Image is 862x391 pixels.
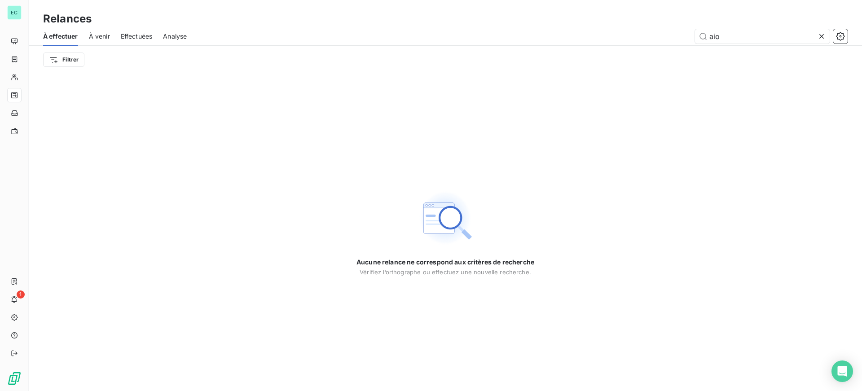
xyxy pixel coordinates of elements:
span: Aucune relance ne correspond aux critères de recherche [356,258,534,267]
span: Analyse [163,32,187,41]
span: Vérifiez l’orthographe ou effectuez une nouvelle recherche. [360,268,531,276]
div: EC [7,5,22,20]
span: Effectuées [121,32,153,41]
img: Empty state [417,189,474,247]
span: À venir [89,32,110,41]
img: Logo LeanPay [7,371,22,386]
span: À effectuer [43,32,78,41]
div: Open Intercom Messenger [831,360,853,382]
button: Filtrer [43,53,84,67]
span: 1 [17,290,25,299]
h3: Relances [43,11,92,27]
input: Rechercher [695,29,830,44]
